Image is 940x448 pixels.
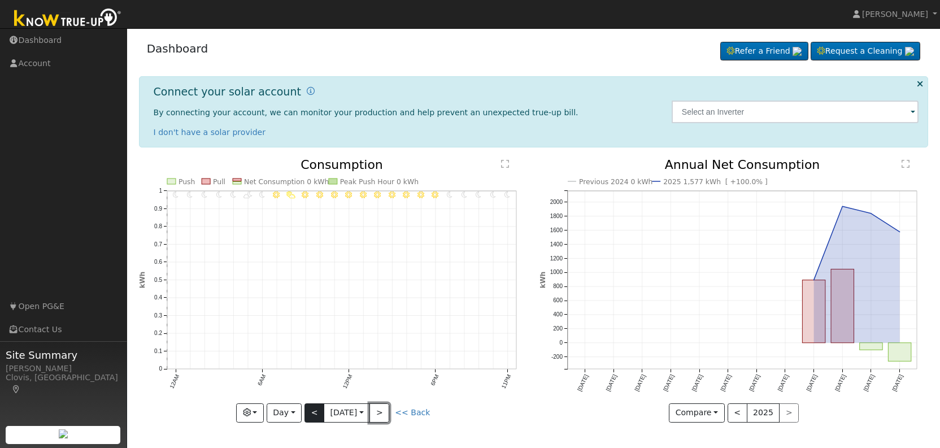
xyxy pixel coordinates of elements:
button: [DATE] [324,403,370,423]
circle: onclick="" [898,230,902,234]
text: Peak Push Hour 0 kWh [340,178,419,186]
i: 10PM - Clear [490,192,496,198]
rect: onclick="" [803,280,826,343]
a: << Back [395,408,430,417]
text: [DATE] [576,373,589,392]
i: 1PM - Clear [359,192,366,198]
text: 0.5 [154,277,162,283]
text: Annual Net Consumption [665,158,820,172]
a: Dashboard [147,42,208,55]
text: 0.8 [154,223,162,229]
span: [PERSON_NAME] [862,10,928,19]
text: kWh [138,272,146,289]
i: 5PM - Clear [417,192,424,198]
i: 7AM - Clear [273,192,280,198]
text: 2025 1,577 kWh [ +100.0% ] [663,178,768,186]
i: 8PM - Clear [462,192,467,198]
rect: onclick="" [889,343,912,362]
text:  [501,159,509,168]
button: < [304,403,324,423]
h1: Connect your solar account [154,85,301,98]
span: Site Summary [6,347,121,363]
text: 0.3 [154,312,162,319]
text: Push [179,178,195,186]
i: 2PM - Clear [374,192,381,198]
text: [DATE] [691,373,704,392]
i: 4PM - Clear [403,192,410,198]
text: [DATE] [605,373,618,392]
text: [DATE] [720,373,733,392]
text: 6PM [429,373,440,386]
i: 3AM - Clear [216,192,221,198]
div: [PERSON_NAME] [6,363,121,375]
text: 11PM [501,373,512,389]
text: kWh [539,272,547,289]
text: 1200 [550,255,563,262]
text: [DATE] [834,373,847,392]
text: [DATE] [891,373,904,392]
i: 7PM - Clear [447,192,452,198]
i: 9AM - MostlyClear [302,192,308,198]
button: < [728,403,747,423]
button: > [369,403,389,423]
text: 0.4 [154,295,162,301]
div: Clovis, [GEOGRAPHIC_DATA] [6,372,121,395]
text: Previous 2024 0 kWh [579,178,653,186]
i: 8AM - PartlyCloudy [286,192,295,198]
text: [DATE] [748,373,761,392]
text: [DATE] [634,373,647,392]
span: By connecting your account, we can monitor your production and help prevent an unexpected true-up... [154,108,578,117]
text: Pull [213,178,225,186]
i: 11AM - Clear [330,192,337,198]
text: 600 [553,298,563,304]
text:  [902,159,909,168]
i: 2AM - Clear [202,192,207,198]
circle: onclick="" [869,211,873,216]
text: [DATE] [777,373,790,392]
img: retrieve [905,47,914,56]
i: 6AM - Clear [259,192,265,198]
text: 1400 [550,241,563,247]
i: 6PM - Clear [432,192,438,198]
i: 5AM - PartlyCloudy [243,192,252,198]
rect: onclick="" [831,269,854,343]
img: retrieve [59,429,68,438]
text: 12AM [168,373,180,389]
text: 0.9 [154,206,162,212]
i: 11PM - Clear [504,192,510,198]
i: 12AM - Clear [173,192,179,198]
a: Map [11,385,21,394]
img: retrieve [793,47,802,56]
text: 400 [553,312,563,318]
text: 0 [559,340,563,346]
text: 1800 [550,213,563,219]
text: 800 [553,284,563,290]
text: [DATE] [863,373,876,392]
text: 1000 [550,269,563,276]
a: Refer a Friend [720,42,808,61]
text: 1 [159,188,162,194]
i: 9PM - Clear [476,192,481,198]
i: 10AM - Clear [316,192,323,198]
button: 2025 [747,403,780,423]
text: 0.2 [154,330,162,337]
text: 0.6 [154,259,162,266]
text: 12PM [341,373,353,389]
circle: onclick="" [812,278,816,282]
text: 0 [159,366,162,372]
text: 6AM [256,373,267,386]
text: 200 [553,325,563,332]
text: Net Consumption 0 kWh [244,178,329,186]
a: I don't have a solar provider [154,128,266,137]
text: 2000 [550,199,563,205]
i: 1AM - Clear [187,192,193,198]
text: 0.7 [154,241,162,247]
button: Day [267,403,302,423]
text: 0.1 [154,348,162,354]
button: Compare [669,403,725,423]
text: Consumption [301,158,383,172]
i: 4AM - Clear [230,192,236,198]
input: Select an Inverter [672,101,919,123]
text: 1600 [550,227,563,233]
text: -200 [551,354,563,360]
